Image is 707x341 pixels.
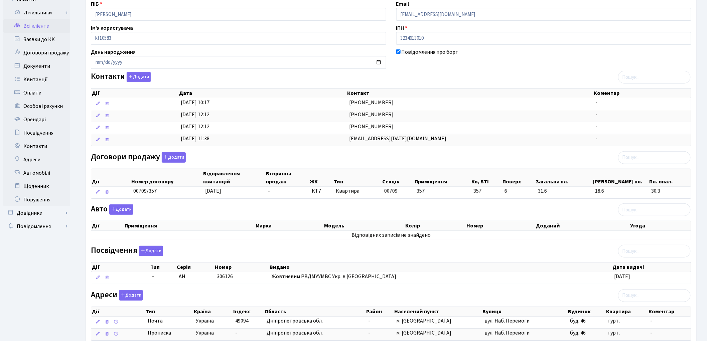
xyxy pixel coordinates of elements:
th: Відправлення квитанцій [202,169,265,186]
span: КТ7 [312,187,331,195]
th: Дії [91,221,124,230]
span: [PHONE_NUMBER] [349,99,394,106]
span: [DATE] [614,273,630,280]
span: 357 [417,187,425,195]
th: Тип [145,307,193,316]
label: День народження [91,48,136,56]
span: [PHONE_NUMBER] [349,123,394,130]
a: Контакти [3,140,70,153]
span: Дніпропетровська обл. [267,317,323,325]
span: - [596,111,598,118]
a: Повідомлення [3,220,70,233]
button: Посвідчення [139,246,163,256]
span: 18.6 [595,187,646,195]
th: Дії [91,307,145,316]
th: Колір [405,221,466,230]
span: [DATE] [205,187,221,195]
th: Кв, БТІ [471,169,502,186]
th: Тип [333,169,382,186]
span: гурт. [608,329,620,337]
span: 00709 [384,187,398,195]
label: Контакти [91,72,151,82]
th: Тип [150,263,176,272]
th: Індекс [233,307,264,316]
span: - [235,329,237,337]
span: 6 [505,187,533,195]
a: Договори продажу [3,46,70,59]
span: буд. 46 [570,317,586,325]
span: 31.6 [538,187,590,195]
span: вул. Наб. Перемоги [484,317,530,325]
button: Договори продажу [162,152,186,163]
th: Загальна пл. [535,169,592,186]
th: Пл. опал. [649,169,691,186]
a: Орендарі [3,113,70,126]
a: Порушення [3,193,70,206]
th: Будинок [568,307,606,316]
input: Пошук... [618,289,691,302]
label: Посвідчення [91,246,163,256]
span: - [651,329,653,337]
span: Україна [196,317,230,325]
a: Лічильники [8,6,70,19]
a: Додати [108,203,133,215]
span: [EMAIL_ADDRESS][DATE][DOMAIN_NAME] [349,135,447,142]
th: Населений пункт [394,307,482,316]
th: Вторинна продаж [265,169,309,186]
th: Дії [91,263,150,272]
span: Україна [196,329,230,337]
a: Автомобілі [3,166,70,180]
th: Коментар [593,89,691,98]
th: Поверх [502,169,535,186]
span: - [152,273,174,281]
a: Довідники [3,206,70,220]
a: Квитанції [3,73,70,86]
th: Країна [193,307,233,316]
span: - [368,329,370,337]
label: Ім'я користувача [91,24,133,32]
span: - [268,187,270,195]
a: Додати [117,289,143,301]
a: Додати [160,151,186,163]
a: Оплати [3,86,70,100]
span: [DATE] 12:12 [181,111,210,118]
input: Пошук... [618,203,691,216]
a: Посвідчення [3,126,70,140]
span: м. [GEOGRAPHIC_DATA] [396,317,451,325]
span: [DATE] 12:12 [181,123,210,130]
span: буд. 46 [570,329,586,337]
span: Прописка [148,329,171,337]
span: - [596,123,598,130]
th: Серія [176,263,214,272]
th: Секція [382,169,414,186]
a: Додати [137,245,163,257]
input: Пошук... [618,71,691,83]
th: Квартира [606,307,648,316]
span: Квартира [336,187,379,195]
span: [PHONE_NUMBER] [349,111,394,118]
th: Угода [629,221,691,230]
th: Приміщення [414,169,471,186]
button: Контакти [127,72,151,82]
label: Адреси [91,290,143,301]
span: Жовтневим РВДМУУМВС Укр. в [GEOGRAPHIC_DATA] [272,273,396,280]
th: Дата [178,89,346,98]
span: 357 [473,187,499,195]
label: Авто [91,204,133,215]
a: Заявки до КК [3,33,70,46]
th: Доданий [535,221,629,230]
span: - [596,99,598,106]
th: [PERSON_NAME] пл. [593,169,649,186]
th: Номер договору [131,169,202,186]
a: Адреси [3,153,70,166]
span: [DATE] 11:38 [181,135,210,142]
span: - [596,135,598,142]
th: ЖК [309,169,333,186]
span: - [651,317,653,325]
span: [DATE] 10:17 [181,99,210,106]
span: 00709/357 [133,187,157,195]
th: Дата видачі [612,263,691,272]
label: Повідомлення про борг [402,48,458,56]
span: 306126 [217,273,233,280]
a: Всі клієнти [3,19,70,33]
